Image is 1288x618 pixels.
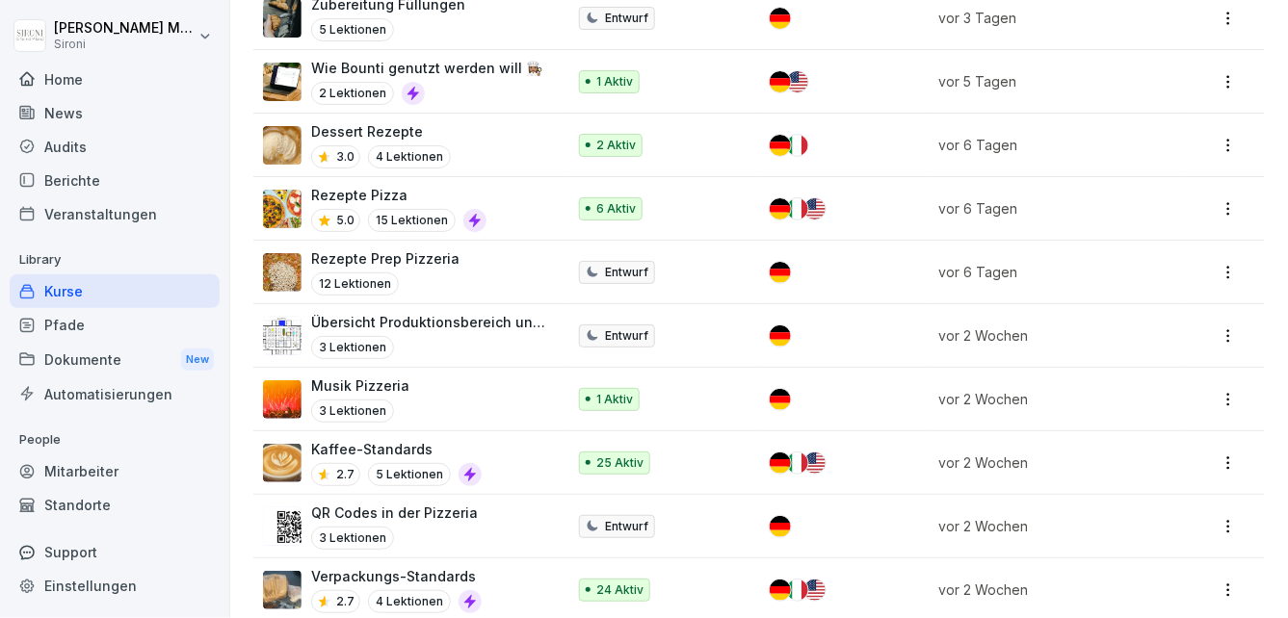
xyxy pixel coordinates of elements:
[368,145,451,168] p: 4 Lektionen
[311,185,486,205] p: Rezepte Pizza
[787,579,808,601] img: it.svg
[10,164,220,197] a: Berichte
[10,63,220,96] a: Home
[311,18,394,41] p: 5 Lektionen
[311,375,409,396] p: Musik Pizzeria
[770,262,791,283] img: de.svg
[938,71,1157,91] p: vor 5 Tagen
[938,389,1157,409] p: vor 2 Wochen
[10,454,220,488] a: Mitarbeiter
[311,439,482,459] p: Kaffee-Standards
[336,148,355,166] p: 3.0
[770,71,791,92] img: de.svg
[10,569,220,603] a: Einstellungen
[10,535,220,569] div: Support
[770,8,791,29] img: de.svg
[596,137,636,154] p: 2 Aktiv
[787,71,808,92] img: us.svg
[10,308,220,342] a: Pfade
[263,571,302,609] img: fasetpntm7x32yk9zlbwihav.png
[804,452,826,474] img: us.svg
[10,96,220,130] a: News
[311,399,394,423] p: 3 Lektionen
[605,264,648,281] p: Entwurf
[336,212,355,229] p: 5.0
[311,566,482,586] p: Verpackungs-Standards
[263,507,302,546] img: lgfor0dbwcft9nw5cbiagph0.png
[605,327,648,345] p: Entwurf
[770,198,791,219] img: de.svg
[368,463,451,486] p: 5 Lektionen
[311,272,399,296] p: 12 Lektionen
[938,516,1157,536] p: vor 2 Wochen
[804,198,826,219] img: us.svg
[311,58,542,78] p: Wie Bounti genutzt werden will 👩🏽‍🍳
[54,20,195,37] p: [PERSON_NAME] Malec
[10,130,220,164] a: Audits
[605,10,648,27] p: Entwurf
[938,8,1157,28] p: vor 3 Tagen
[311,527,394,550] p: 3 Lektionen
[787,135,808,156] img: it.svg
[263,380,302,419] img: sgzbwvgoo4yrpflre49udgym.png
[938,262,1157,282] p: vor 6 Tagen
[770,325,791,347] img: de.svg
[770,389,791,410] img: de.svg
[311,336,394,359] p: 3 Lektionen
[596,581,644,599] p: 24 Aktiv
[336,593,355,610] p: 2.7
[938,579,1157,600] p: vor 2 Wochen
[10,488,220,522] a: Standorte
[10,342,220,377] div: Dokumente
[596,73,633,90] p: 1 Aktiv
[263,253,302,292] img: t8ry6q6yg4tyn67dbydlhqpn.png
[770,579,791,601] img: de.svg
[263,190,302,228] img: tz25f0fmpb70tuguuhxz5i1d.png
[54,38,195,51] p: Sironi
[787,198,808,219] img: it.svg
[263,444,302,482] img: km4heinxktm3m47uv6i6dr0s.png
[311,248,460,269] p: Rezepte Prep Pizzeria
[770,135,791,156] img: de.svg
[804,579,826,601] img: us.svg
[605,518,648,535] p: Entwurf
[770,452,791,474] img: de.svg
[368,590,451,613] p: 4 Lektionen
[938,325,1157,346] p: vor 2 Wochen
[311,312,546,332] p: Übersicht Produktionsbereich und Abläufe
[10,377,220,411] a: Automatisierungen
[368,209,456,232] p: 15 Lektionen
[938,452,1157,473] p: vor 2 Wochen
[596,391,633,408] p: 1 Aktiv
[770,516,791,537] img: de.svg
[263,63,302,101] img: bqcw87wt3eaim098drrkbvff.png
[263,126,302,165] img: fr9tmtynacnbc68n3kf2tpkd.png
[311,121,451,142] p: Dessert Rezepte
[311,82,394,105] p: 2 Lektionen
[10,245,220,275] p: Library
[10,342,220,377] a: DokumenteNew
[263,317,302,355] img: yywuv9ckt9ax3nq56adns8w7.png
[596,454,644,472] p: 25 Aktiv
[787,452,808,474] img: it.svg
[10,274,220,308] a: Kurse
[336,466,355,483] p: 2.7
[938,198,1157,219] p: vor 6 Tagen
[311,502,478,523] p: QR Codes in der Pizzeria
[10,197,220,231] a: Veranstaltungen
[181,348,214,371] div: New
[10,425,220,455] p: People
[938,135,1157,155] p: vor 6 Tagen
[596,200,636,218] p: 6 Aktiv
